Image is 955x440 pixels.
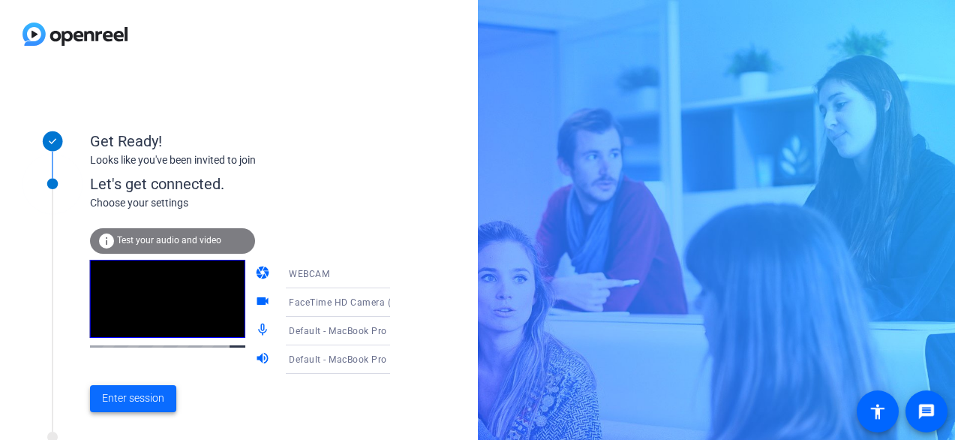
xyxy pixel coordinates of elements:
span: Default - MacBook Pro Speakers (Built-in) [289,353,470,365]
span: Default - MacBook Pro Microphone (Built-in) [289,324,482,336]
span: Test your audio and video [117,235,221,246]
span: Enter session [102,390,164,406]
span: FaceTime HD Camera (3A71:F4B5) [289,296,443,308]
div: Choose your settings [90,195,421,211]
mat-icon: videocam [255,294,273,312]
mat-icon: volume_up [255,351,273,369]
mat-icon: info [98,232,116,250]
div: Looks like you've been invited to join [90,152,390,168]
mat-icon: message [917,402,935,420]
mat-icon: mic_none [255,322,273,340]
span: WEBCAM [289,269,329,279]
mat-icon: camera [255,265,273,283]
mat-icon: accessibility [869,402,887,420]
div: Get Ready! [90,130,390,152]
div: Let's get connected. [90,173,421,195]
button: Enter session [90,385,176,412]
